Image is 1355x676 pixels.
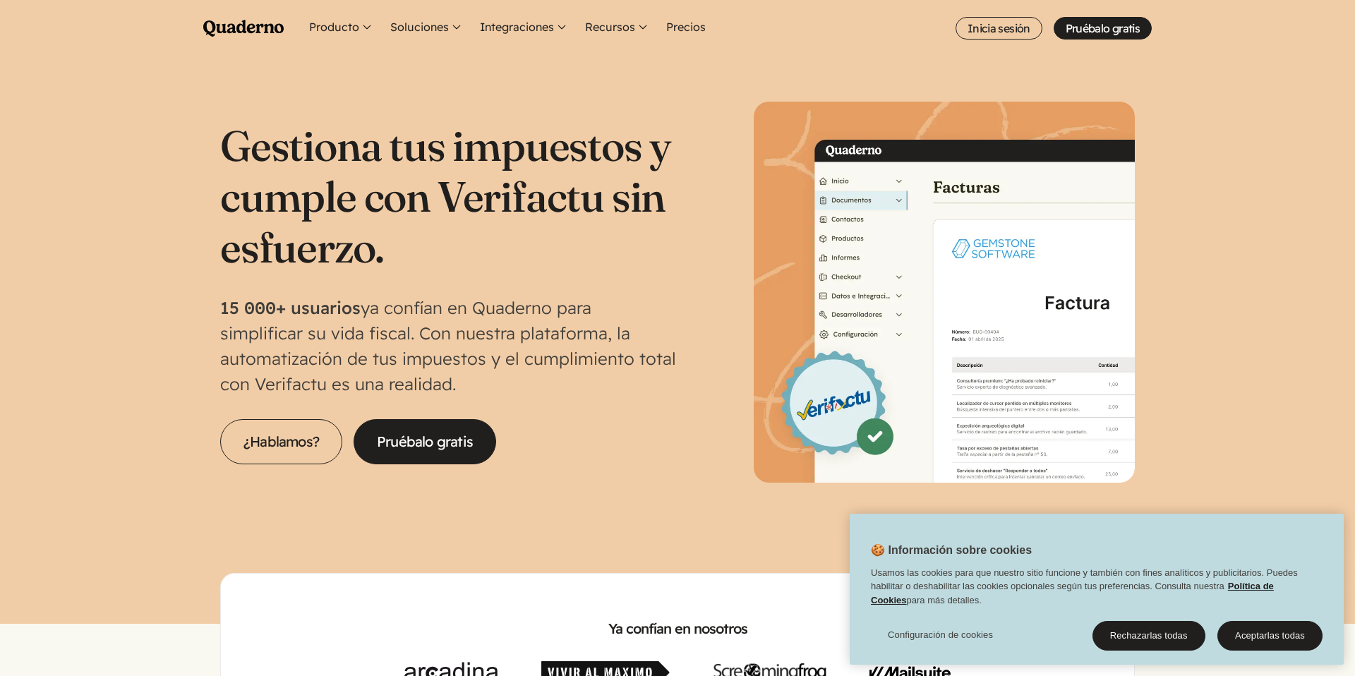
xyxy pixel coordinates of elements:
button: Configuración de cookies [871,621,1010,649]
img: Interfaz de Quaderno mostrando la página Factura con el distintivo Verifactu [754,102,1135,483]
div: Usamos las cookies para que nuestro sitio funcione y también con fines analíticos y publicitarios... [850,566,1344,615]
h1: Gestiona tus impuestos y cumple con Verifactu sin esfuerzo. [220,120,677,272]
strong: 15 000+ usuarios [220,297,361,318]
p: ya confían en Quaderno para simplificar su vida fiscal. Con nuestra plataforma, la automatización... [220,295,677,397]
button: Aceptarlas todas [1217,621,1323,651]
h2: Ya confían en nosotros [243,619,1112,639]
div: Cookie banner [850,514,1344,665]
button: Rechazarlas todas [1092,621,1205,651]
a: Pruébalo gratis [354,419,496,464]
a: ¿Hablamos? [220,419,342,464]
h2: 🍪 Información sobre cookies [850,542,1032,566]
div: 🍪 Información sobre cookies [850,514,1344,665]
a: Inicia sesión [956,17,1042,40]
a: Pruébalo gratis [1054,17,1152,40]
a: Política de Cookies [871,581,1274,605]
